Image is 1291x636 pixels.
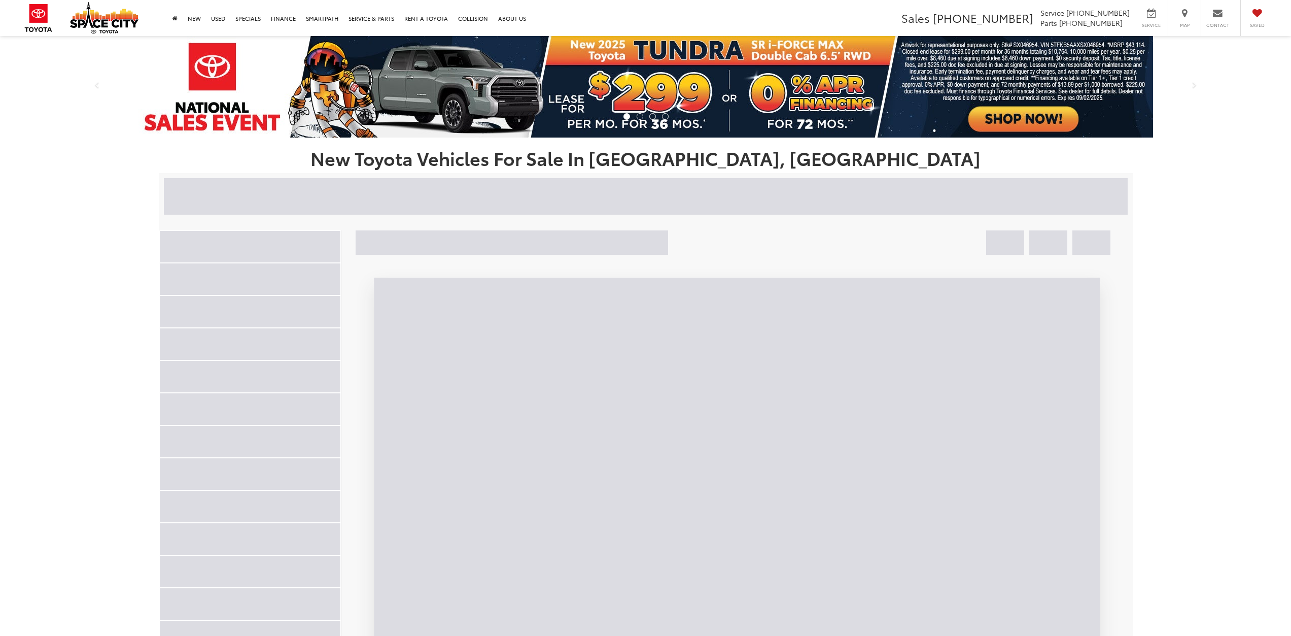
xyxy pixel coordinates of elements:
img: Space City Toyota [70,2,138,34]
span: Service [1040,8,1064,18]
span: Saved [1246,22,1268,28]
span: [PHONE_NUMBER] [933,10,1033,26]
span: Sales [901,10,930,26]
img: 2025 Tundra [138,36,1153,138]
span: [PHONE_NUMBER] [1066,8,1130,18]
span: Parts [1040,18,1057,28]
span: Service [1140,22,1163,28]
span: Contact [1206,22,1229,28]
span: Map [1173,22,1196,28]
span: [PHONE_NUMBER] [1059,18,1123,28]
